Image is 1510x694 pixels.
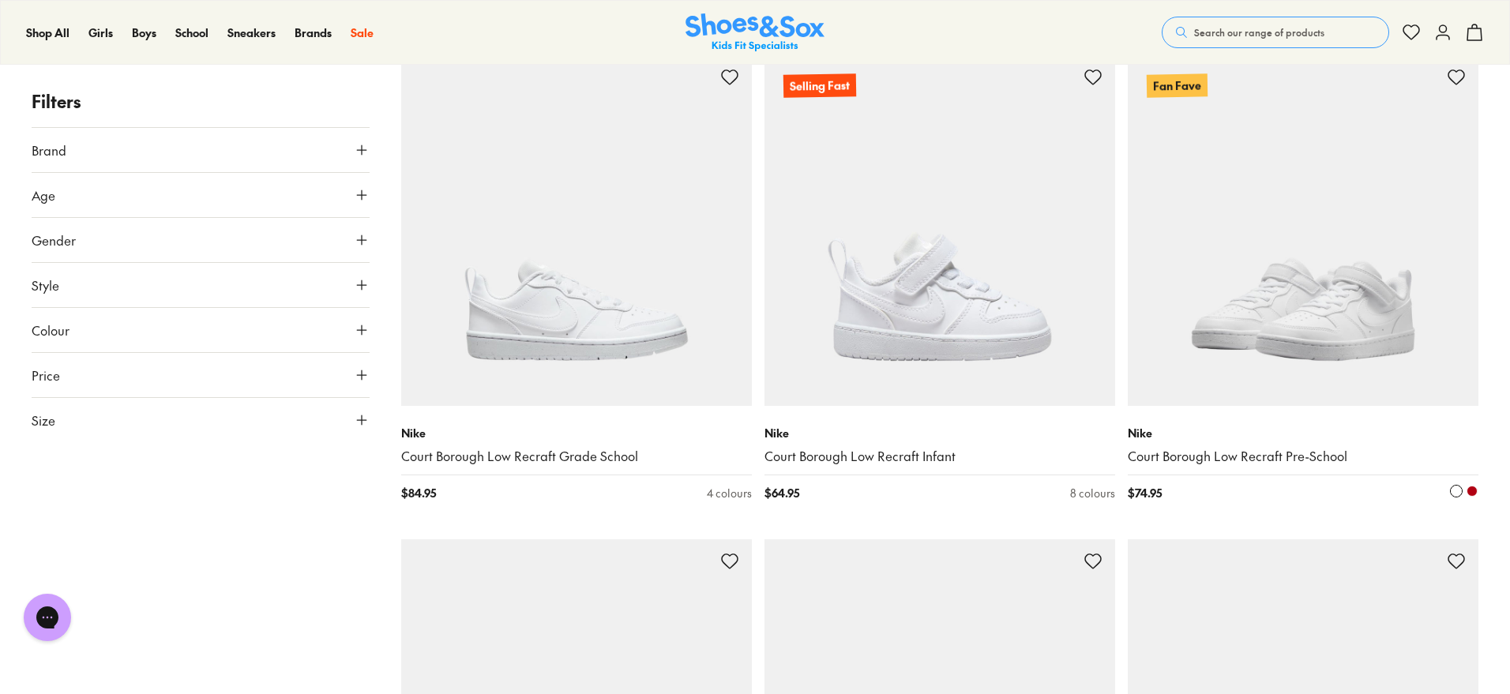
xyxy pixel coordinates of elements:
[175,24,208,40] span: School
[32,276,59,294] span: Style
[1194,25,1324,39] span: Search our range of products
[227,24,276,41] a: Sneakers
[764,425,1115,441] p: Nike
[707,485,752,501] div: 4 colours
[16,588,79,647] iframe: Gorgias live chat messenger
[32,141,66,159] span: Brand
[351,24,374,41] a: Sale
[1128,448,1478,465] a: Court Borough Low Recraft Pre-School
[32,218,370,262] button: Gender
[1128,425,1478,441] p: Nike
[1070,485,1115,501] div: 8 colours
[132,24,156,41] a: Boys
[26,24,69,41] a: Shop All
[175,24,208,41] a: School
[764,485,799,501] span: $ 64.95
[764,55,1115,406] a: Selling Fast
[32,263,370,307] button: Style
[88,24,113,40] span: Girls
[764,448,1115,465] a: Court Borough Low Recraft Infant
[32,173,370,217] button: Age
[32,353,370,397] button: Price
[1162,17,1389,48] button: Search our range of products
[32,88,370,114] p: Filters
[32,411,55,430] span: Size
[32,128,370,172] button: Brand
[686,13,824,52] a: Shoes & Sox
[351,24,374,40] span: Sale
[88,24,113,41] a: Girls
[32,398,370,442] button: Size
[295,24,332,41] a: Brands
[401,448,752,465] a: Court Borough Low Recraft Grade School
[783,73,856,98] p: Selling Fast
[32,321,69,339] span: Colour
[32,366,60,385] span: Price
[132,24,156,40] span: Boys
[32,231,76,249] span: Gender
[1128,485,1162,501] span: $ 74.95
[32,186,55,204] span: Age
[227,24,276,40] span: Sneakers
[401,425,752,441] p: Nike
[295,24,332,40] span: Brands
[1147,73,1208,98] p: Fan Fave
[686,13,824,52] img: SNS_Logo_Responsive.svg
[1128,55,1478,406] a: Fan Fave
[26,24,69,40] span: Shop All
[32,308,370,352] button: Colour
[401,485,436,501] span: $ 84.95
